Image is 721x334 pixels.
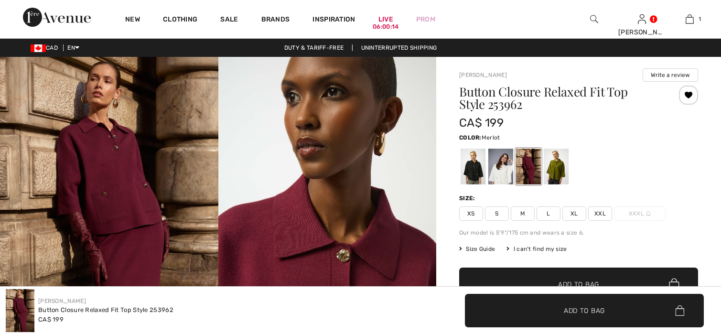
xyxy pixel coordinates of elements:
a: New [125,15,140,25]
div: Size: [459,194,477,203]
span: XXXL [614,206,666,221]
span: L [537,206,560,221]
span: CA$ 199 [38,316,64,323]
img: search the website [590,13,598,25]
a: Prom [416,14,435,24]
span: Add to Bag [564,305,605,315]
a: Brands [261,15,290,25]
img: My Bag [686,13,694,25]
div: Winter White [488,149,513,184]
div: Black [461,149,485,184]
span: Merlot [482,134,500,141]
div: Button Closure Relaxed Fit Top Style 253962 [38,305,173,315]
a: Live06:00:14 [378,14,393,24]
span: CAD [31,44,62,51]
a: Sale [220,15,238,25]
a: [PERSON_NAME] [459,72,507,78]
span: Add to Bag [558,280,599,290]
div: 06:00:14 [373,22,398,32]
div: Merlot [516,149,541,184]
a: [PERSON_NAME] [38,298,86,304]
img: My Info [638,13,646,25]
a: Sign In [638,14,646,23]
span: Inspiration [312,15,355,25]
div: Our model is 5'9"/175 cm and wears a size 6. [459,228,698,237]
span: EN [67,44,79,51]
a: Clothing [163,15,197,25]
div: [PERSON_NAME] [618,27,665,37]
span: XS [459,206,483,221]
span: M [511,206,535,221]
img: Bag.svg [675,305,684,316]
a: 1 [666,13,713,25]
img: Canadian Dollar [31,44,46,52]
img: Button Closure Relaxed Fit Top Style 253962 [6,289,34,332]
span: CA$ 199 [459,116,504,129]
span: Color: [459,134,482,141]
button: Add to Bag [459,268,698,301]
h1: Button Closure Relaxed Fit Top Style 253962 [459,86,658,110]
button: Add to Bag [465,294,704,327]
img: 1ère Avenue [23,8,91,27]
span: Size Guide [459,245,495,253]
div: Artichoke [544,149,569,184]
span: S [485,206,509,221]
div: I can't find my size [506,245,567,253]
button: Write a review [643,68,698,82]
img: Bag.svg [669,278,679,291]
img: ring-m.svg [646,211,651,216]
span: 1 [699,15,701,23]
span: XXL [588,206,612,221]
span: XL [562,206,586,221]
